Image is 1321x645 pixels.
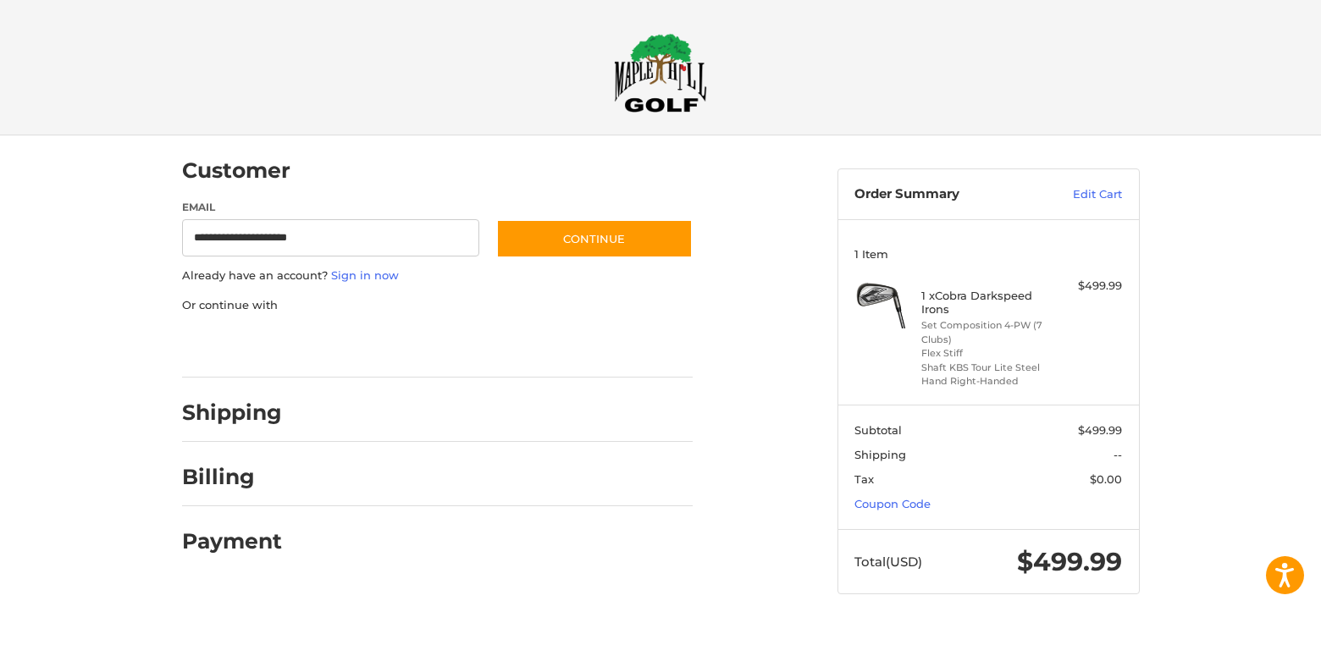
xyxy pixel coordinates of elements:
button: Continue [496,219,693,258]
label: Email [182,200,480,215]
h2: Billing [182,464,281,490]
h2: Customer [182,157,290,184]
img: Maple Hill Golf [614,33,707,113]
iframe: PayPal-paylater [320,330,447,361]
span: $499.99 [1017,546,1122,577]
span: $0.00 [1090,472,1122,486]
li: Set Composition 4-PW (7 Clubs) [921,318,1051,346]
h2: Shipping [182,400,282,426]
span: -- [1114,448,1122,461]
span: Shipping [854,448,906,461]
iframe: PayPal-venmo [463,330,590,361]
span: Subtotal [854,423,902,437]
p: Already have an account? [182,267,693,284]
h2: Payment [182,528,282,554]
span: Tax [854,472,874,486]
li: Shaft KBS Tour Lite Steel [921,361,1051,375]
span: Total (USD) [854,554,922,570]
span: $499.99 [1078,423,1122,437]
a: Edit Cart [1036,186,1122,203]
h3: Order Summary [854,186,1036,203]
p: Or continue with [182,297,693,314]
li: Hand Right-Handed [921,374,1051,389]
iframe: PayPal-paypal [176,330,303,361]
a: Sign in now [331,268,399,282]
div: $499.99 [1055,278,1122,295]
h4: 1 x Cobra Darkspeed Irons [921,289,1051,317]
a: Coupon Code [854,497,931,510]
h3: 1 Item [854,247,1122,261]
li: Flex Stiff [921,346,1051,361]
